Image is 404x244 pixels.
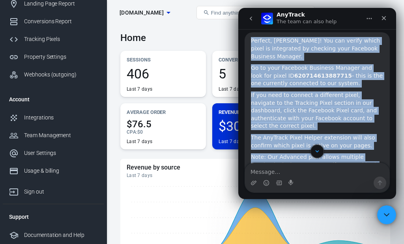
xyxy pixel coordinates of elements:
[3,30,104,48] a: Tracking Pixels
[24,131,97,140] div: Team Management
[238,8,396,199] iframe: Intercom live chat
[24,231,97,239] div: Documentation and Help
[3,48,104,66] a: Property Settings
[127,86,152,92] div: Last 7 days
[211,10,247,16] span: Find anything...
[127,138,152,145] div: Last 7 days
[24,71,97,79] div: Webhooks (outgoing)
[3,162,104,180] a: Usage & billing
[24,35,97,43] div: Tracking Pixels
[3,109,104,127] a: Integrations
[120,32,146,43] h3: Home
[24,53,97,61] div: Property Settings
[3,207,104,226] li: Support
[24,17,97,26] div: Conversions Report
[120,8,164,18] span: samcart.com
[3,66,104,84] a: Webhooks (outgoing)
[3,127,104,144] a: Team Management
[219,138,244,145] div: Last 7 days
[377,205,396,224] iframe: Intercom live chat
[196,6,315,19] button: Find anything...⌘ + K
[24,149,97,157] div: User Settings
[219,119,292,133] span: $306
[219,56,292,64] p: Conversions
[127,119,200,129] span: $76.5
[3,144,104,162] a: User Settings
[24,114,97,122] div: Integrations
[127,67,200,80] span: 406
[127,108,200,116] p: Average Order
[127,172,384,179] div: Last 7 days
[24,167,97,175] div: Usage & billing
[24,188,97,196] div: Sign out
[3,180,104,201] a: Sign out
[137,129,143,135] span: $0
[219,108,292,116] p: Revenue
[127,164,384,171] h5: Revenue by source
[127,56,200,64] p: Sessions
[219,86,244,92] div: Last 7 days
[3,90,104,109] li: Account
[379,3,398,22] a: Sign out
[3,13,104,30] a: Conversions Report
[116,6,173,20] button: [DOMAIN_NAME]
[127,129,137,135] span: CPA :
[219,67,292,80] span: 5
